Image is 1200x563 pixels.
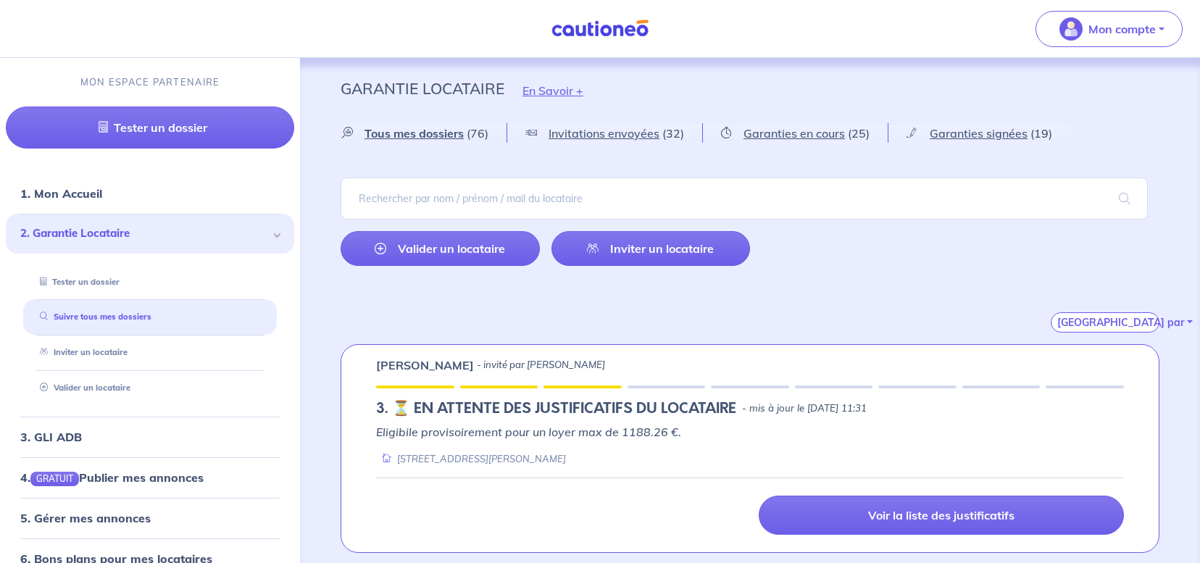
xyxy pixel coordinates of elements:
span: (19) [1030,126,1052,141]
img: illu_account_valid_menu.svg [1059,17,1083,41]
div: Valider un locataire [23,376,277,400]
p: Voir la liste des justificatifs [868,508,1014,522]
span: (76) [467,126,488,141]
a: Garanties en cours(25) [703,124,888,143]
img: Cautioneo [546,20,654,38]
a: Voir la liste des justificatifs [759,496,1124,535]
div: [STREET_ADDRESS][PERSON_NAME] [376,452,566,466]
div: 1. Mon Accueil [6,179,294,208]
a: 5. Gérer mes annonces [20,511,151,525]
span: (25) [848,126,870,141]
div: 3. GLI ADB [6,422,294,451]
div: 2. Garantie Locataire [6,214,294,254]
div: 4.GRATUITPublier mes annonces [6,463,294,492]
span: Tous mes dossiers [364,126,464,141]
a: 3. GLI ADB [20,430,82,444]
a: Tous mes dossiers(76) [341,124,507,143]
a: Inviter un locataire [551,231,751,266]
a: Inviter un locataire [34,347,128,357]
a: 4.GRATUITPublier mes annonces [20,470,204,485]
button: illu_account_valid_menu.svgMon compte [1036,11,1183,47]
a: Invitations envoyées(32) [507,124,702,143]
p: MON ESPACE PARTENAIRE [80,75,220,89]
input: Rechercher par nom / prénom / mail du locataire [341,178,1148,220]
a: Tester un dossier [6,107,294,149]
div: Tester un dossier [23,270,277,294]
div: 5. Gérer mes annonces [6,504,294,533]
p: [PERSON_NAME] [376,356,474,374]
a: Suivre tous mes dossiers [34,312,151,322]
em: Eligibile provisoirement pour un loyer max de 1188.26 €. [376,425,681,439]
a: Valider un locataire [341,231,540,266]
a: 1. Mon Accueil [20,186,102,201]
span: Invitations envoyées [549,126,659,141]
span: (32) [662,126,684,141]
a: Garanties signées(19) [888,124,1070,143]
a: Tester un dossier [34,277,120,287]
span: search [1101,178,1148,219]
span: Garanties en cours [743,126,845,141]
button: [GEOGRAPHIC_DATA] par [1051,312,1159,333]
a: Valider un locataire [34,383,130,393]
div: state: RENTER-DOCUMENTS-IN-PENDING, Context: ,NULL-NO-CERTIFICATE [376,400,1124,417]
div: Inviter un locataire [23,341,277,364]
div: Suivre tous mes dossiers [23,305,277,329]
p: Mon compte [1088,20,1156,38]
span: 2. Garantie Locataire [20,225,269,242]
h5: 3. ⏳️️ EN ATTENTE DES JUSTIFICATIFS DU LOCATAIRE [376,400,736,417]
span: Garanties signées [930,126,1028,141]
p: - invité par [PERSON_NAME] [477,358,605,372]
p: Garantie Locataire [341,75,504,101]
p: - mis à jour le [DATE] 11:31 [742,401,867,416]
button: En Savoir + [504,70,601,112]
